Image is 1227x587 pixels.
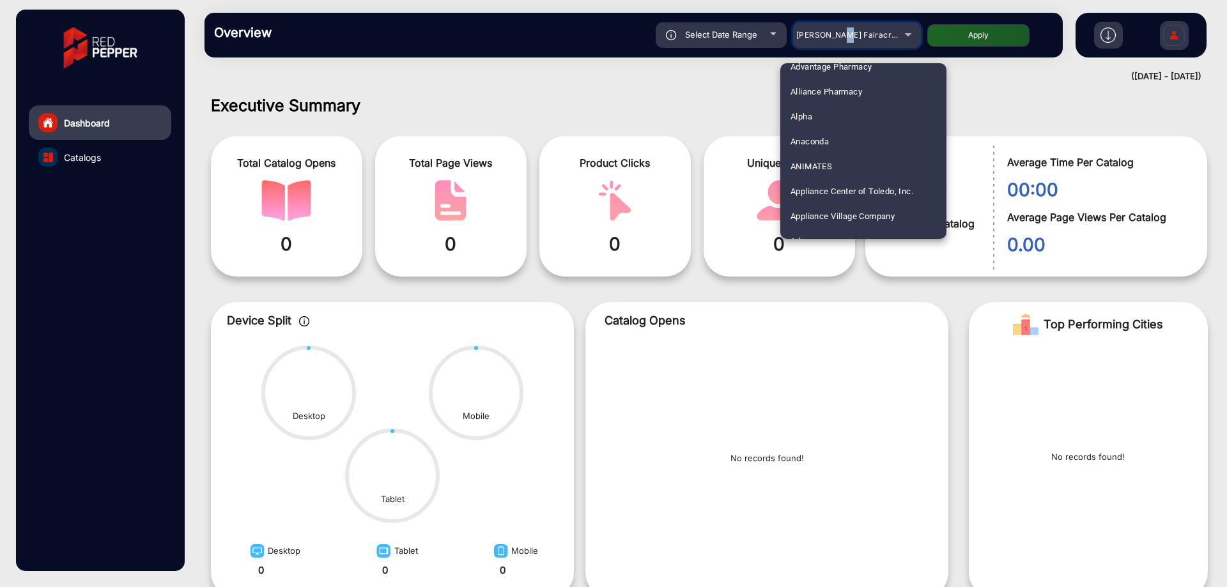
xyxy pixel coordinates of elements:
span: Alliance Pharmacy [791,79,862,104]
span: ANIMATES [791,154,832,179]
span: Appliance Village Company [791,204,895,229]
span: Appliance Center of Toledo, Inc. [791,179,913,204]
span: Alpha [791,104,812,129]
span: Advantage Pharmacy [791,54,872,79]
span: Arhaus [791,229,817,254]
span: Anaconda [791,129,829,154]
